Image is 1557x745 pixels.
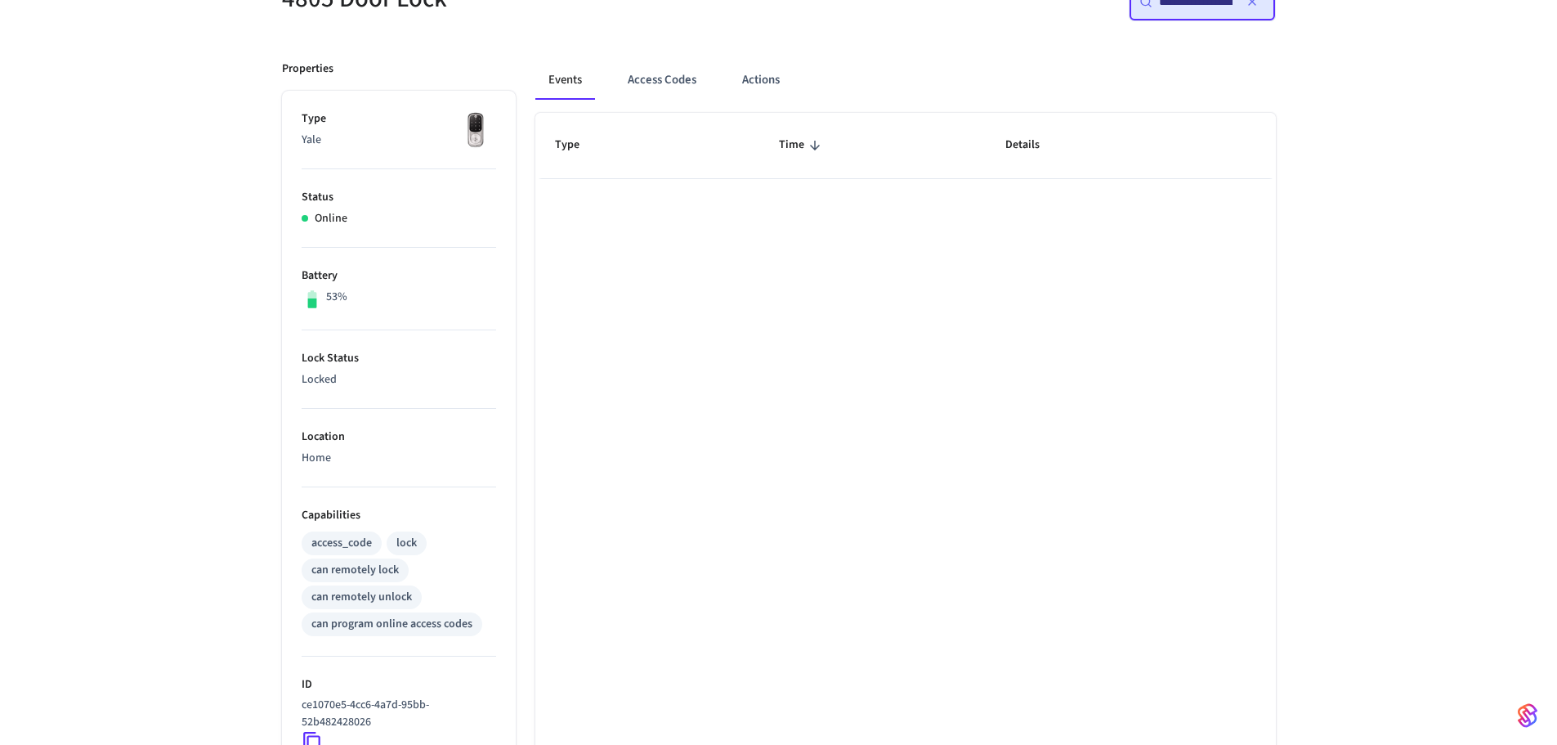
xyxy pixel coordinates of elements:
p: Capabilities [302,507,496,524]
p: ID [302,676,496,693]
div: can remotely unlock [311,589,412,606]
div: ant example [535,61,1276,100]
p: Yale [302,132,496,149]
p: Location [302,429,496,446]
img: Yale Assure Touchscreen Wifi Smart Lock, Satin Nickel, Front [455,110,496,151]
p: ce1070e5-4cc6-4a7d-95bb-52b482428026 [302,697,490,731]
p: Online [315,210,347,227]
div: can program online access codes [311,616,472,633]
p: Properties [282,61,333,78]
div: can remotely lock [311,562,399,579]
button: Actions [729,61,793,100]
span: Time [779,132,825,158]
p: 53% [326,289,347,306]
p: Lock Status [302,350,496,367]
img: SeamLogoGradient.69752ec5.svg [1518,702,1537,729]
button: Access Codes [615,61,709,100]
p: Battery [302,267,496,285]
span: Type [555,132,601,158]
button: Events [535,61,595,100]
p: Home [302,450,496,467]
span: Details [1005,132,1061,158]
table: sticky table [535,113,1276,178]
p: Type [302,110,496,128]
p: Locked [302,371,496,388]
div: access_code [311,535,372,552]
div: lock [396,535,417,552]
p: Status [302,189,496,206]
